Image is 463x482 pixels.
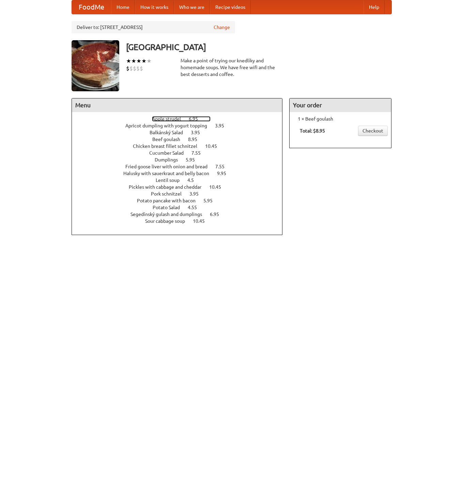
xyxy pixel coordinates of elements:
div: Deliver to: [STREET_ADDRESS] [72,21,235,33]
span: 5.95 [186,157,202,162]
a: Help [364,0,385,14]
span: Dumplings [155,157,185,162]
h3: [GEOGRAPHIC_DATA] [126,40,392,54]
li: $ [133,65,136,72]
span: 4.5 [187,177,201,183]
span: Apple strudel [152,116,188,122]
span: 6.95 [210,212,226,217]
a: Change [214,24,230,31]
a: Potato pancake with bacon 5.95 [137,198,225,203]
a: Beef goulash 8.95 [152,137,210,142]
span: Balkánský Salad [150,130,190,135]
a: Pork schnitzel 3.95 [151,191,211,197]
span: Segedínský gulash and dumplings [130,212,209,217]
span: Fried goose liver with onion and bread [125,164,214,169]
li: $ [136,65,140,72]
li: 1 × Beef goulash [293,115,388,122]
a: How it works [135,0,174,14]
a: Dumplings 5.95 [155,157,207,162]
span: 8.95 [188,137,204,142]
img: angular.jpg [72,40,119,91]
li: ★ [136,57,141,65]
a: Cucumber Salad 7.55 [149,150,213,156]
span: Pickles with cabbage and cheddar [129,184,208,190]
span: 10.45 [205,143,224,149]
a: Who we are [174,0,210,14]
li: ★ [131,57,136,65]
span: Sour cabbage soup [145,218,192,224]
span: 7.55 [191,150,207,156]
div: Make a point of trying our knedlíky and homemade soups. We have free wifi and the best desserts a... [181,57,283,78]
b: Total: $8.95 [300,128,325,134]
span: Apricot dumpling with yogurt topping [125,123,214,128]
a: Apricot dumpling with yogurt topping 3.95 [125,123,237,128]
a: Sour cabbage soup 10.45 [145,218,217,224]
li: ★ [141,57,146,65]
a: Recipe videos [210,0,251,14]
span: Chicken breast fillet schnitzel [133,143,204,149]
span: Lentil soup [156,177,186,183]
a: Fried goose liver with onion and bread 7.55 [125,164,237,169]
a: Checkout [358,126,388,136]
span: Beef goulash [152,137,187,142]
li: $ [129,65,133,72]
li: ★ [146,57,152,65]
a: Lentil soup 4.5 [156,177,206,183]
li: $ [126,65,129,72]
span: 6.95 [189,116,205,122]
a: Potato Salad 4.55 [153,205,210,210]
a: Halusky with sauerkraut and belly bacon 9.95 [123,171,239,176]
span: Cucumber Salad [149,150,190,156]
a: FoodMe [72,0,111,14]
a: Chicken breast fillet schnitzel 10.45 [133,143,230,149]
li: $ [140,65,143,72]
span: Halusky with sauerkraut and belly bacon [123,171,216,176]
span: 9.95 [217,171,233,176]
a: Home [111,0,135,14]
h4: Your order [290,98,391,112]
li: ★ [126,57,131,65]
span: 4.55 [188,205,204,210]
a: Segedínský gulash and dumplings 6.95 [130,212,232,217]
span: 10.45 [209,184,228,190]
a: Pickles with cabbage and cheddar 10.45 [129,184,234,190]
span: Pork schnitzel [151,191,188,197]
a: Apple strudel 6.95 [152,116,211,122]
a: Balkánský Salad 3.95 [150,130,213,135]
span: 5.95 [203,198,219,203]
span: 3.95 [189,191,205,197]
span: 7.55 [215,164,231,169]
span: 10.45 [193,218,212,224]
span: 3.95 [191,130,207,135]
span: Potato Salad [153,205,187,210]
span: 3.95 [215,123,231,128]
span: Potato pancake with bacon [137,198,202,203]
h4: Menu [72,98,282,112]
